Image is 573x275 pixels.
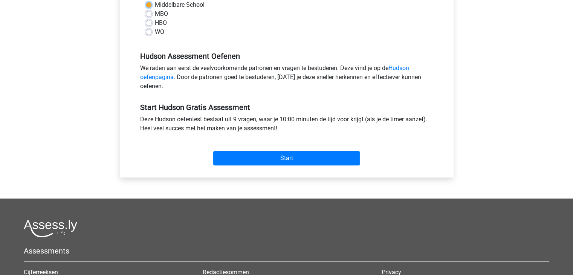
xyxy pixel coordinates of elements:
label: MBO [155,9,168,18]
h5: Hudson Assessment Oefenen [140,52,433,61]
h5: Assessments [24,246,549,255]
label: WO [155,27,164,37]
img: Assessly logo [24,220,77,237]
div: Deze Hudson oefentest bestaat uit 9 vragen, waar je 10:00 minuten de tijd voor krijgt (als je de ... [134,115,439,136]
input: Start [213,151,360,165]
label: HBO [155,18,167,27]
h5: Start Hudson Gratis Assessment [140,103,433,112]
div: We raden aan eerst de veelvoorkomende patronen en vragen te bestuderen. Deze vind je op de . Door... [134,64,439,94]
label: Middelbare School [155,0,205,9]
